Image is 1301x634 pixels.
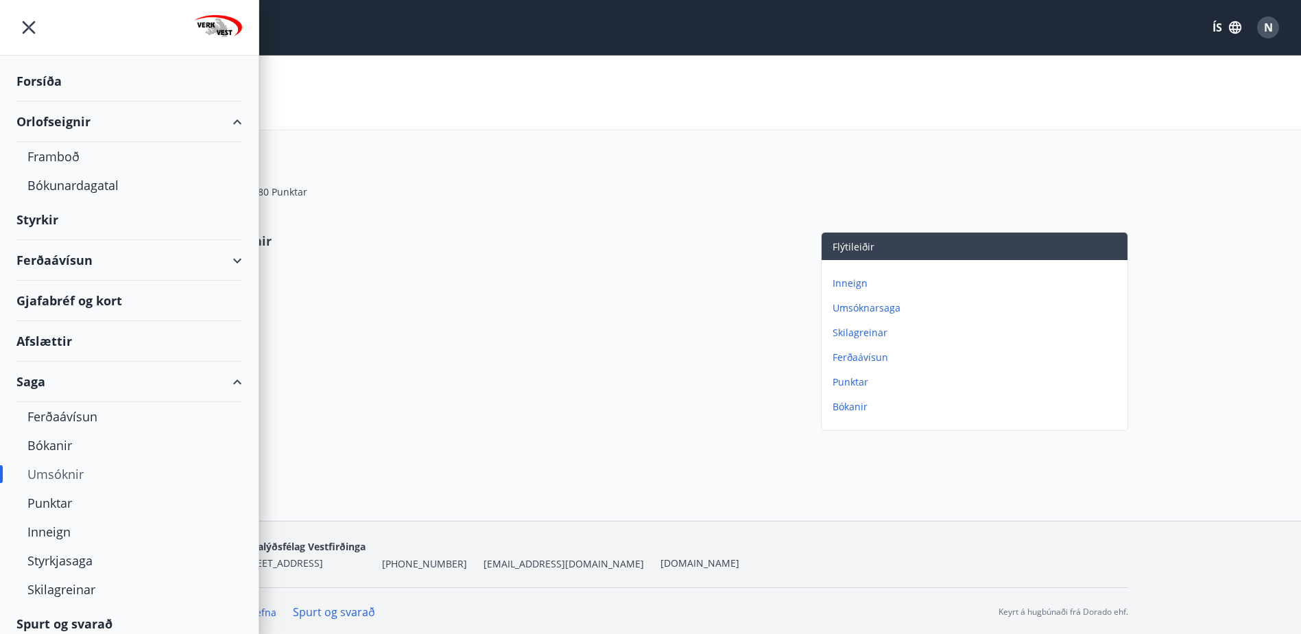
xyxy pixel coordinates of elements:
div: Framboð [27,142,231,171]
div: Umsóknir [27,460,231,489]
span: [EMAIL_ADDRESS][DOMAIN_NAME] [484,557,644,571]
p: Umsóknarsaga [833,301,1122,315]
p: Inneign [833,277,1122,290]
div: Bókanir [27,431,231,460]
span: [STREET_ADDRESS] [236,556,323,570]
img: union_logo [194,15,242,43]
p: Keyrt á hugbúnaði frá Dorado ehf. [999,606,1128,618]
div: Orlofseignir [16,102,242,142]
span: N [1264,20,1273,35]
div: Styrkjasaga [27,546,231,575]
button: N [1252,11,1285,44]
p: Skilagreinar [833,326,1122,340]
button: menu [16,15,41,40]
div: Afslættir [16,321,242,362]
div: Bókunardagatal [27,171,231,200]
div: Ferðaávísun [16,240,242,281]
div: Skilagreinar [27,575,231,604]
div: Styrkir [16,200,242,240]
a: [DOMAIN_NAME] [660,556,739,570]
div: Gjafabréf og kort [16,281,242,321]
div: Forsíða [16,61,242,102]
span: Verkalýðsfélag Vestfirðinga [236,540,366,553]
span: [PHONE_NUMBER] [382,557,467,571]
div: Ferðaávísun [27,402,231,431]
span: 80 Punktar [258,185,307,199]
p: Ferðaávísun [833,351,1122,364]
div: Saga [16,362,242,402]
a: Spurt og svarað [293,604,375,620]
div: Punktar [27,489,231,517]
span: Flýtileiðir [833,240,874,253]
div: Inneign [27,517,231,546]
p: Punktar [833,375,1122,389]
p: Bókanir [833,400,1122,414]
button: ÍS [1205,15,1249,40]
